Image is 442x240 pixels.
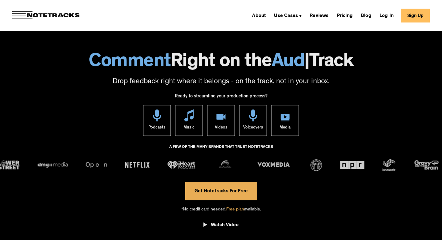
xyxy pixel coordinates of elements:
[6,77,436,87] p: Drop feedback right where it belongs - on the track, not in your inbox.
[175,90,267,105] div: Ready to streamline your production process?
[185,182,257,200] a: Get Notetracks For Free
[239,105,267,136] a: Voiceovers
[401,9,430,22] a: Sign Up
[243,121,263,136] div: Voiceovers
[307,10,331,20] a: Reviews
[334,10,355,20] a: Pricing
[279,121,291,136] div: Media
[89,53,171,72] span: Comment
[274,14,298,18] div: Use Cases
[271,10,304,20] div: Use Cases
[175,105,203,136] a: Music
[207,105,235,136] a: Videos
[215,121,227,136] div: Videos
[148,121,166,136] div: Podcasts
[211,222,239,228] div: Watch Video
[143,105,171,136] a: Podcasts
[203,218,239,235] a: open lightbox
[358,10,374,20] a: Blog
[226,207,244,212] span: Free plan
[271,105,299,136] a: Media
[250,10,268,20] a: About
[181,200,261,218] div: *No credit card needed. available.
[304,53,309,72] span: |
[272,53,305,72] span: Aud
[183,121,195,136] div: Music
[377,10,396,20] a: Log In
[169,142,273,159] div: A FEW OF THE MANY BRANDS THAT TRUST NOTETRACKS
[6,53,436,72] h1: Right on the Track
